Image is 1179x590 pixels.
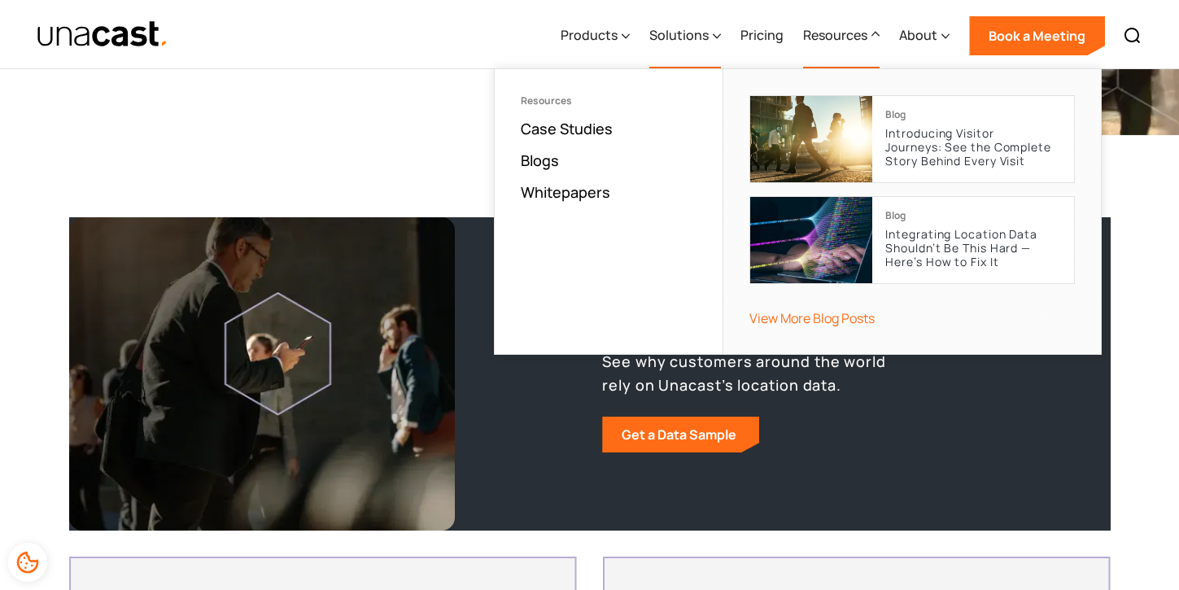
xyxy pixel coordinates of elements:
div: Solutions [649,25,709,45]
div: Blog [885,210,906,221]
div: Products [561,25,618,45]
a: Pricing [740,2,784,69]
img: Unacast text logo [37,20,169,49]
a: Book a Meeting [969,16,1105,55]
a: BlogIntroducing Visitor Journeys: See the Complete Story Behind Every Visit [749,95,1075,183]
a: Case Studies [521,119,613,138]
img: Search icon [1123,26,1142,46]
img: cover [750,96,872,182]
div: Solutions [649,2,721,69]
div: Resources [521,95,696,107]
a: Get a Data Sample [602,417,759,452]
p: See why customers around the world rely on Unacast’s location data. [602,350,887,397]
div: Blog [885,109,906,120]
a: Whitepapers [521,182,610,202]
div: Cookie Preferences [8,543,47,582]
a: View More Blog Posts [749,309,875,327]
div: About [899,2,950,69]
div: Resources [803,25,867,45]
div: About [899,25,937,45]
a: home [37,20,169,49]
div: Resources [803,2,880,69]
img: Crowd of people using devices [69,217,455,531]
img: cover [750,197,872,283]
nav: Resources [494,68,1102,355]
div: Products [561,2,630,69]
p: Integrating Location Data Shouldn’t Be This Hard — Here’s How to Fix It [885,228,1061,269]
p: Introducing Visitor Journeys: See the Complete Story Behind Every Visit [885,127,1061,168]
a: BlogIntegrating Location Data Shouldn’t Be This Hard — Here’s How to Fix It [749,196,1075,284]
a: Blogs [521,151,559,170]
